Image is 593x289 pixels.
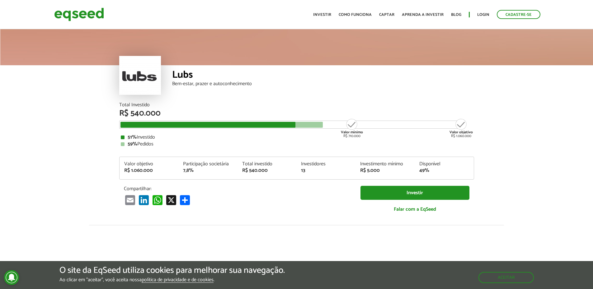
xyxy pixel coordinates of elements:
[301,168,351,173] div: 13
[172,70,474,81] div: Lubs
[449,129,473,135] strong: Valor objetivo
[172,81,474,86] div: Bem-estar, prazer e autoconhecimento
[128,133,137,141] strong: 51%
[360,162,410,167] div: Investimento mínimo
[59,277,285,283] p: Ao clicar em "aceitar", você aceita nossa .
[124,168,174,173] div: R$ 1.060.000
[478,272,534,283] button: Aceitar
[124,186,351,192] p: Compartilhar:
[360,168,410,173] div: R$ 5.000
[128,140,137,148] strong: 59%
[451,13,461,17] a: Blog
[419,162,469,167] div: Disponível
[360,203,469,216] a: Falar com a EqSeed
[379,13,394,17] a: Captar
[242,168,292,173] div: R$ 540.000
[477,13,489,17] a: Login
[339,13,372,17] a: Como funciona
[183,162,233,167] div: Participação societária
[341,129,363,135] strong: Valor mínimo
[183,168,233,173] div: 7,8%
[301,162,351,167] div: Investidores
[138,195,150,205] a: LinkedIn
[360,186,469,200] a: Investir
[119,109,474,117] div: R$ 540.000
[449,118,473,138] div: R$ 1.060.000
[54,6,104,23] img: EqSeed
[124,162,174,167] div: Valor objetivo
[419,168,469,173] div: 49%
[121,142,473,147] div: Pedidos
[142,278,214,283] a: política de privacidade e de cookies
[121,135,473,140] div: Investido
[59,266,285,275] h5: O site da EqSeed utiliza cookies para melhorar sua navegação.
[119,103,474,108] div: Total Investido
[402,13,444,17] a: Aprenda a investir
[242,162,292,167] div: Total investido
[313,13,331,17] a: Investir
[497,10,540,19] a: Cadastre-se
[340,118,364,138] div: R$ 710.000
[179,195,191,205] a: Compartilhar
[165,195,177,205] a: X
[151,195,164,205] a: WhatsApp
[124,195,136,205] a: Email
